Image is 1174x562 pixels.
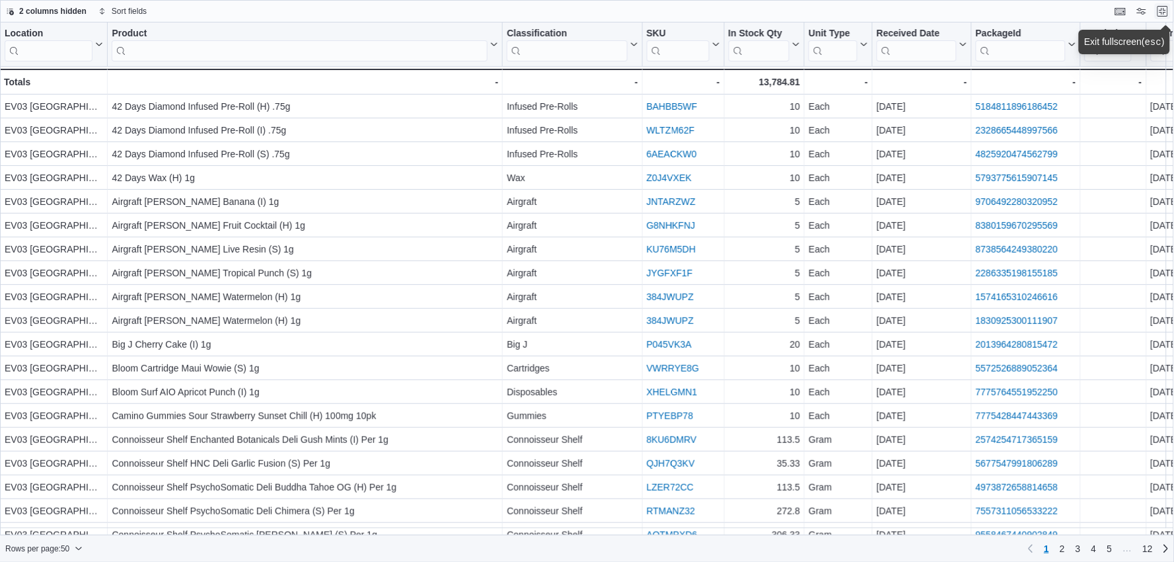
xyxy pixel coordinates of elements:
div: 113.5 [729,479,801,495]
div: Each [809,170,868,186]
div: Airgraft [PERSON_NAME] Fruit Cocktail (H) 1g [112,218,498,233]
div: Infused Pre-Rolls [507,99,638,114]
span: 12 [1142,542,1153,555]
span: 2 [1060,542,1065,555]
div: Big J [507,337,638,352]
div: Each [809,289,868,305]
span: 2 columns hidden [19,6,87,17]
div: EV03 [GEOGRAPHIC_DATA] [5,503,103,519]
div: Location [5,28,92,40]
div: [DATE] [877,194,967,210]
a: G8NHKFNJ [647,220,696,231]
a: Page 2 of 12 [1054,538,1070,559]
div: Product [112,28,488,61]
div: EV03 [GEOGRAPHIC_DATA] [5,337,103,352]
a: PTYEBP78 [647,411,694,421]
div: 113.5 [729,432,801,448]
div: Gram [809,456,868,471]
div: 5 [729,289,801,305]
div: 10 [729,360,801,376]
div: Bloom Cartridge Maui Wowie (S) 1g [112,360,498,376]
div: Each [809,218,868,233]
div: [DATE] [877,408,967,424]
button: Product [112,28,498,61]
div: Each [809,313,868,329]
div: EV03 [GEOGRAPHIC_DATA] [5,479,103,495]
a: 8738564249380220 [976,244,1058,255]
div: Classification [507,28,627,61]
div: EV03 [GEOGRAPHIC_DATA] [5,99,103,114]
button: Location [5,28,103,61]
a: QJH7Q3KV [647,458,695,469]
div: Airgraft [PERSON_NAME] Live Resin (S) 1g [112,241,498,257]
a: 7557311056533222 [976,506,1058,516]
div: Received Date [877,28,957,61]
div: - [877,74,967,90]
a: Z0J4VXEK [647,173,692,183]
div: Infused Pre-Rolls [507,122,638,138]
div: Connoisseur Shelf PsychoSomatic [PERSON_NAME] (S) Per 1g [112,527,498,543]
div: 5 [729,241,801,257]
div: EV03 [GEOGRAPHIC_DATA] [5,265,103,281]
div: 5 [729,313,801,329]
button: Classification [507,28,638,61]
div: [DATE] [877,432,967,448]
a: 8380159670295569 [976,220,1058,231]
div: 306.33 [729,527,801,543]
a: 5793775615907145 [976,173,1058,183]
div: Airgraft [507,289,638,305]
div: Gram [809,432,868,448]
div: Each [809,337,868,352]
div: 10 [729,384,801,400]
a: BAHBB5WF [647,101,698,112]
div: Big J Cherry Cake (I) 1g [112,337,498,352]
div: Airgraft [507,241,638,257]
div: SKU URL [647,28,710,61]
div: Each [809,146,868,162]
div: Each [809,99,868,114]
a: P045VK3A [647,339,692,350]
div: Connoisseur Shelf [507,503,638,519]
a: JYGFXF1F [647,268,693,278]
div: - [507,74,638,90]
nav: Pagination for preceding grid [1023,538,1174,559]
div: EV03 [GEOGRAPHIC_DATA] [5,170,103,186]
div: 10 [729,146,801,162]
div: Airgraft [507,194,638,210]
a: KU76M5DH [647,244,696,255]
div: SKU [647,28,710,40]
div: Cartridges [507,360,638,376]
div: Totals [4,74,103,90]
div: Airgraft [507,265,638,281]
a: 9706492280320952 [976,196,1058,207]
span: 3 [1076,542,1081,555]
a: 4825920474562799 [976,149,1058,159]
div: - [112,74,498,90]
div: 10 [729,170,801,186]
div: 42 Days Diamond Infused Pre-Roll (S) .75g [112,146,498,162]
div: Wax [507,170,638,186]
div: [DATE] [877,289,967,305]
a: 1830925300111907 [976,315,1058,326]
div: Received Date [877,28,957,40]
div: EV03 [GEOGRAPHIC_DATA] [5,432,103,448]
div: Each [809,265,868,281]
div: In Stock Qty [729,28,790,40]
div: EV03 [GEOGRAPHIC_DATA] [5,218,103,233]
div: Package URL [976,28,1066,61]
div: Location [5,28,92,61]
div: EV03 [GEOGRAPHIC_DATA] [5,527,103,543]
a: VWRRYE8G [647,363,700,374]
a: LZER72CC [647,482,694,493]
span: 5 [1107,542,1113,555]
div: 5 [729,194,801,210]
span: Rows per page : 50 [5,543,69,554]
div: Unit Type [809,28,858,61]
div: [DATE] [877,384,967,400]
div: Connoisseur Shelf [507,479,638,495]
div: Each [809,408,868,424]
a: XHELGMN1 [647,387,698,397]
a: WLTZM62F [647,125,695,136]
span: Sort fields [112,6,147,17]
div: Airgraft [PERSON_NAME] Banana (I) 1g [112,194,498,210]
